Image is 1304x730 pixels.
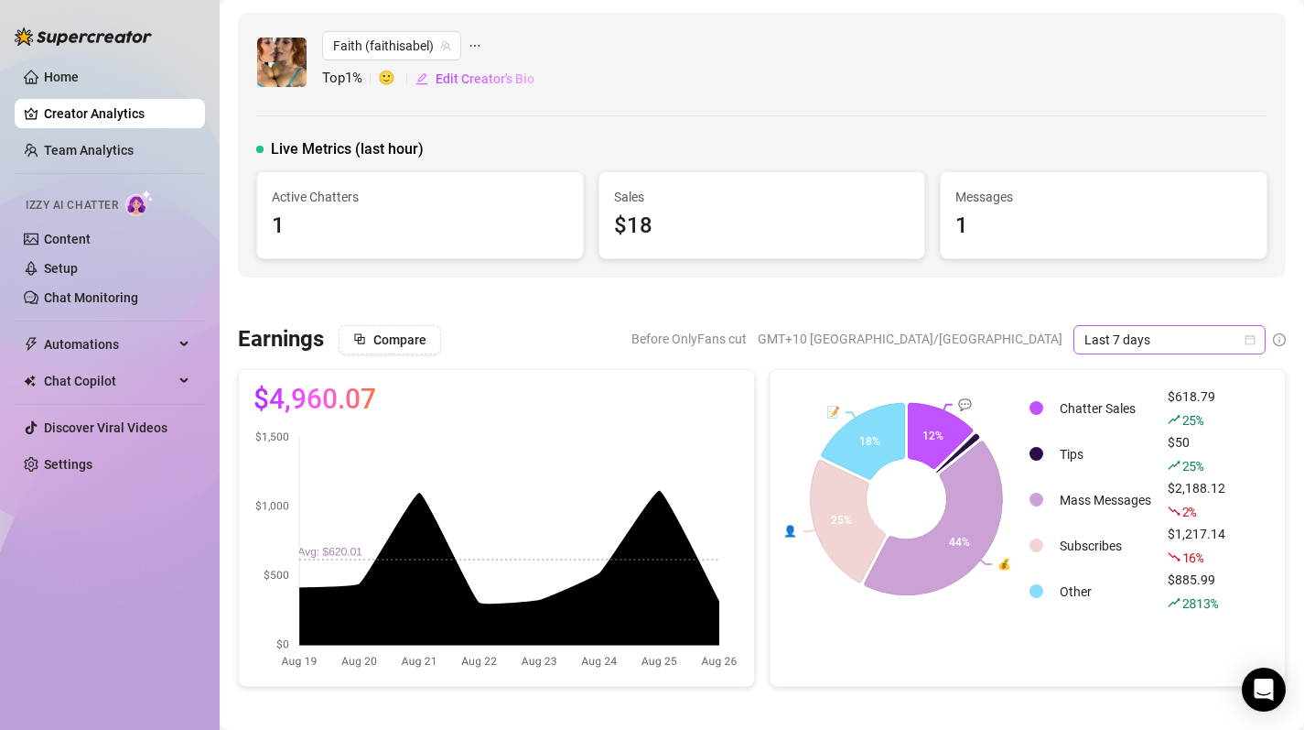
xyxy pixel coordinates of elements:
[1168,478,1225,522] div: $2,188.12
[44,143,134,158] a: Team Analytics
[955,209,1252,244] div: 1
[955,187,1252,207] span: Messages
[24,375,36,387] img: Chat Copilot
[1168,596,1180,609] span: rise
[1168,387,1225,430] div: $618.79
[1168,550,1180,563] span: fall
[1168,570,1225,614] div: $885.99
[125,190,154,216] img: AI Chatter
[322,68,378,90] span: Top 1 %
[1182,594,1218,612] span: 2813 %
[253,385,376,414] span: $4,960.07
[1168,413,1180,426] span: rise
[272,209,568,244] div: 1
[353,332,366,345] span: block
[758,325,1062,353] span: GMT+10 [GEOGRAPHIC_DATA]/[GEOGRAPHIC_DATA]
[1052,387,1159,430] td: Chatter Sales
[997,557,1011,571] text: 💰
[272,187,568,207] span: Active Chatters
[339,325,441,354] button: Compare
[783,524,797,538] text: 👤
[825,405,839,419] text: 📝
[631,325,747,353] span: Before OnlyFans cut
[1052,524,1159,568] td: Subscribes
[44,232,91,246] a: Content
[415,64,535,93] button: Edit Creator's Bio
[44,99,190,128] a: Creator Analytics
[1182,503,1196,520] span: 2 %
[44,290,138,305] a: Chat Monitoring
[1242,668,1286,712] div: Open Intercom Messenger
[1168,505,1180,518] span: fall
[44,261,78,276] a: Setup
[614,187,911,207] span: Sales
[26,197,118,214] span: Izzy AI Chatter
[271,138,424,160] span: Live Metrics (last hour)
[614,209,911,244] div: $18
[15,27,152,46] img: logo-BBDzfeDw.svg
[44,366,174,396] span: Chat Copilot
[24,337,38,352] span: thunderbolt
[469,31,481,60] span: ellipsis
[1273,333,1286,346] span: info-circle
[1168,432,1225,476] div: $50
[238,325,324,354] h3: Earnings
[44,70,79,84] a: Home
[1168,459,1180,472] span: rise
[373,332,426,347] span: Compare
[44,330,174,359] span: Automations
[1168,524,1225,568] div: $1,217.14
[1052,432,1159,476] td: Tips
[1182,411,1203,429] span: 25 %
[436,71,534,86] span: Edit Creator's Bio
[1182,457,1203,474] span: 25 %
[44,457,92,472] a: Settings
[257,38,307,87] img: Faith
[378,68,415,90] span: 🙂
[1084,326,1255,354] span: Last 7 days
[440,40,451,51] span: team
[1052,478,1159,522] td: Mass Messages
[1182,549,1203,566] span: 16 %
[1245,334,1256,345] span: calendar
[1052,570,1159,614] td: Other
[333,32,450,60] span: Faith (faithisabel)
[958,397,972,410] text: 💬
[44,420,167,435] a: Discover Viral Videos
[415,72,428,85] span: edit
